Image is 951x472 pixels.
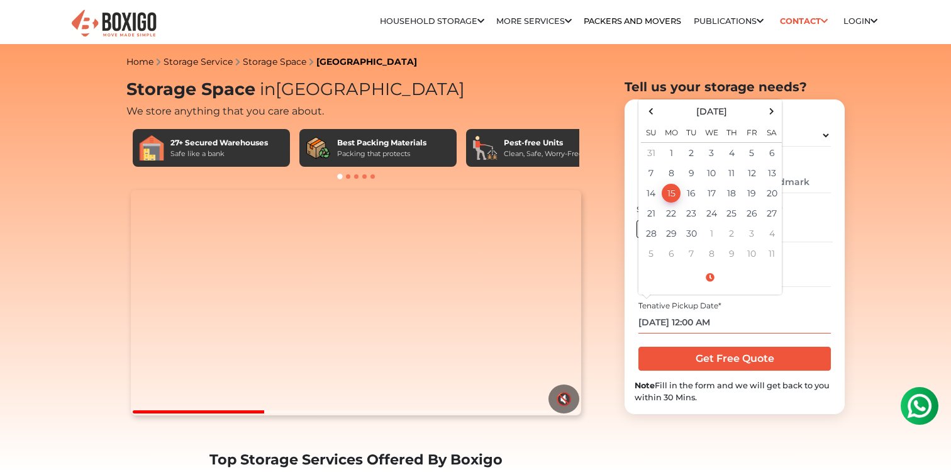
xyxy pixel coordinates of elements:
img: whatsapp-icon.svg [13,13,38,38]
label: Yes [637,220,665,238]
a: Login [843,16,877,26]
a: [GEOGRAPHIC_DATA] [316,56,417,67]
a: Home [126,56,153,67]
a: Household Storage [380,16,484,26]
a: More services [496,16,572,26]
h2: Top Storage Services Offered By Boxigo [126,451,586,468]
div: 27+ Secured Warehouses [170,137,268,149]
div: Best Packing Materials [337,137,426,149]
span: in [260,79,275,99]
img: 27+ Secured Warehouses [139,135,164,160]
th: Sa [762,120,782,143]
video: Your browser does not support the video tag. [131,190,581,415]
div: Safe like a bank [170,149,268,159]
span: Next Month [764,103,781,120]
button: 🔇 [548,385,579,413]
div: Tenative Pickup Date [638,300,830,312]
a: Storage Space [243,56,306,67]
div: Service Lift Available? [637,204,723,215]
img: Pest-free Units [472,135,498,160]
h2: Tell us your storage needs? [625,79,845,94]
th: Select Month [661,102,762,120]
a: Publications [694,16,764,26]
input: Pickup date [638,312,830,334]
th: We [701,120,721,143]
input: Get Free Quote [638,347,830,371]
div: Fill in the form and we will get back to you within 30 Mins. [635,379,835,403]
div: Pest-free Units [504,137,583,149]
a: Select Time [641,272,779,283]
b: Note [635,381,655,390]
th: Tu [681,120,701,143]
span: Previous Month [643,103,660,120]
img: Boxigo [70,8,158,39]
span: We store anything that you care about. [126,105,324,117]
a: Contact [776,11,831,31]
div: Packing that protects [337,149,426,159]
h1: Storage Space [126,79,586,100]
input: Ex: 4 [746,220,833,242]
a: Storage Service [164,56,233,67]
a: Packers and Movers [584,16,681,26]
img: Best Packing Materials [306,135,331,160]
th: Th [721,120,742,143]
div: Floor No [746,204,833,215]
th: Mo [661,120,681,143]
th: Fr [742,120,762,143]
span: [GEOGRAPHIC_DATA] [255,79,465,99]
div: Clean, Safe, Worry-Free [504,149,583,159]
th: Su [641,120,661,143]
